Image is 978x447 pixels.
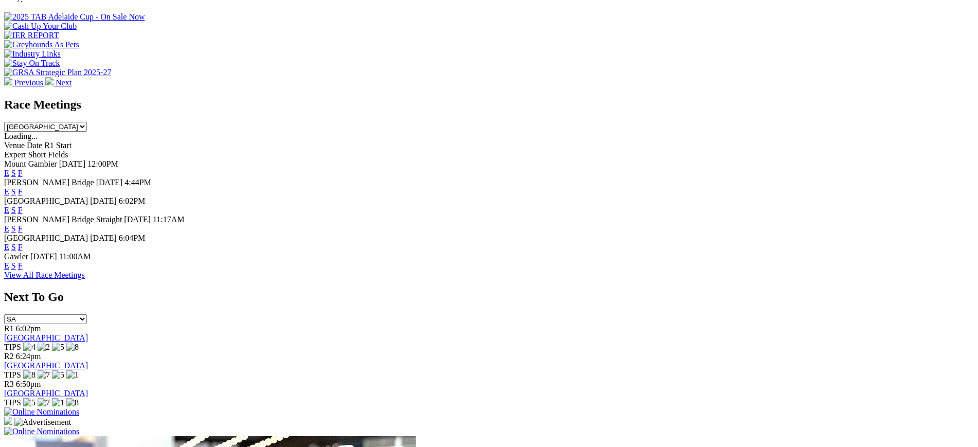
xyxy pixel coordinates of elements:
img: 7 [38,370,50,380]
span: [GEOGRAPHIC_DATA] [4,196,88,205]
span: Fields [48,150,68,159]
img: chevron-left-pager-white.svg [4,77,12,85]
img: 7 [38,398,50,407]
span: 11:00AM [59,252,91,261]
a: F [18,187,23,196]
span: [DATE] [59,159,86,168]
img: 2025 TAB Adelaide Cup - On Sale Now [4,12,145,22]
a: [GEOGRAPHIC_DATA] [4,361,88,370]
a: S [11,224,16,233]
img: Cash Up Your Club [4,22,77,31]
a: Next [45,78,72,87]
img: 5 [52,370,64,380]
span: TIPS [4,398,21,407]
span: Mount Gambier [4,159,57,168]
span: R1 Start [44,141,72,150]
a: F [18,243,23,252]
img: 8 [23,370,35,380]
a: S [11,187,16,196]
img: 15187_Greyhounds_GreysPlayCentral_Resize_SA_WebsiteBanner_300x115_2025.jpg [4,417,12,425]
span: Venue [4,141,25,150]
span: 6:50pm [16,380,41,388]
span: 6:02PM [119,196,146,205]
img: 5 [23,398,35,407]
span: TIPS [4,370,21,379]
img: Advertisement [14,418,71,427]
a: S [11,243,16,252]
span: [GEOGRAPHIC_DATA] [4,234,88,242]
a: F [18,224,23,233]
img: Online Nominations [4,427,79,436]
img: 1 [66,370,79,380]
a: S [11,261,16,270]
img: chevron-right-pager-white.svg [45,77,54,85]
a: E [4,243,9,252]
a: E [4,261,9,270]
img: 2 [38,343,50,352]
span: R2 [4,352,14,361]
img: 4 [23,343,35,352]
img: 8 [66,398,79,407]
a: S [11,206,16,214]
a: F [18,261,23,270]
span: 12:00PM [87,159,118,168]
span: Date [27,141,42,150]
img: GRSA Strategic Plan 2025-27 [4,68,111,77]
a: S [11,169,16,177]
span: Expert [4,150,26,159]
img: Industry Links [4,49,61,59]
span: Next [56,78,72,87]
span: 11:17AM [153,215,185,224]
span: [DATE] [96,178,123,187]
span: [PERSON_NAME] Bridge [4,178,94,187]
a: F [18,169,23,177]
a: E [4,187,9,196]
a: F [18,206,23,214]
span: [DATE] [90,234,117,242]
span: Loading... [4,132,38,140]
img: Stay On Track [4,59,60,68]
a: E [4,224,9,233]
a: Previous [4,78,45,87]
span: [DATE] [90,196,117,205]
img: Greyhounds As Pets [4,40,79,49]
h2: Race Meetings [4,98,974,112]
span: [DATE] [30,252,57,261]
span: Gawler [4,252,28,261]
img: 1 [52,398,64,407]
span: [PERSON_NAME] Bridge Straight [4,215,122,224]
img: 5 [52,343,64,352]
h2: Next To Go [4,290,974,304]
a: E [4,169,9,177]
span: 6:24pm [16,352,41,361]
span: 6:02pm [16,324,41,333]
span: [DATE] [124,215,151,224]
span: Previous [14,78,43,87]
img: IER REPORT [4,31,59,40]
img: Online Nominations [4,407,79,417]
a: [GEOGRAPHIC_DATA] [4,333,88,342]
span: R1 [4,324,14,333]
a: E [4,206,9,214]
span: TIPS [4,343,21,351]
span: 4:44PM [125,178,151,187]
span: 6:04PM [119,234,146,242]
img: 8 [66,343,79,352]
a: View All Race Meetings [4,271,85,279]
span: R3 [4,380,14,388]
a: [GEOGRAPHIC_DATA] [4,389,88,398]
span: Short [28,150,46,159]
